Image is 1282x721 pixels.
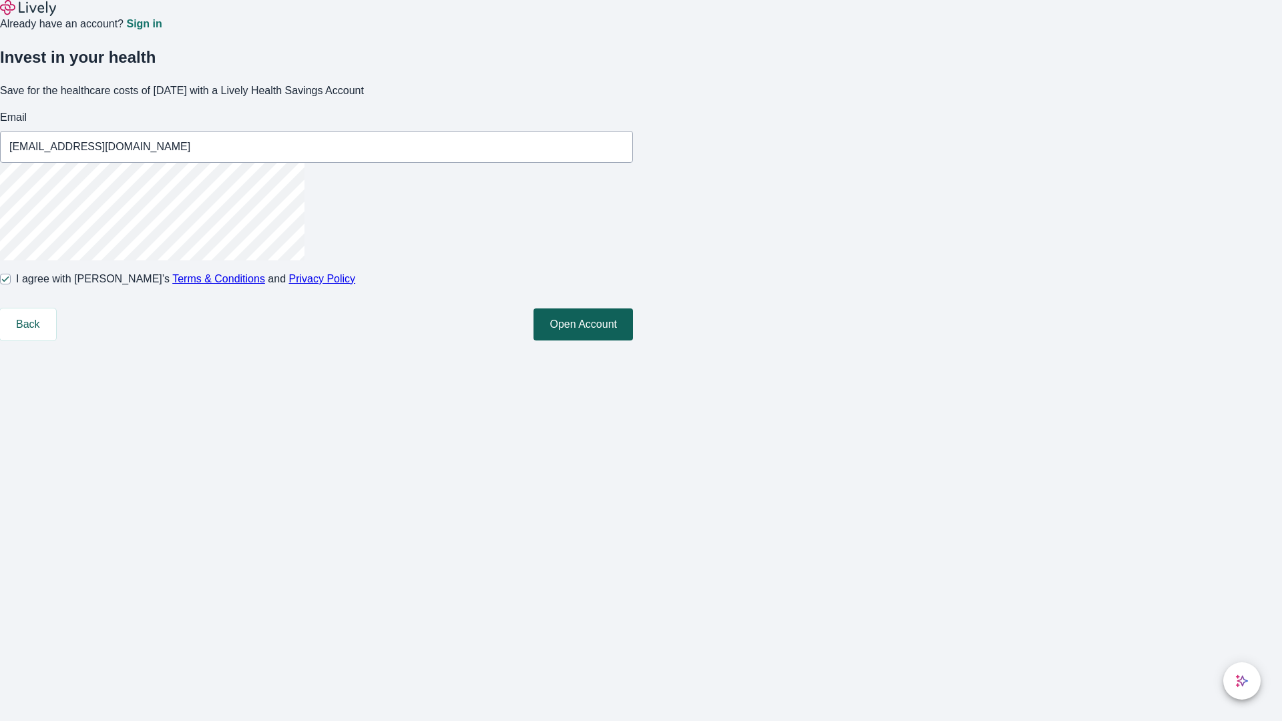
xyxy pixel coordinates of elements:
span: I agree with [PERSON_NAME]’s and [16,271,355,287]
button: Open Account [533,308,633,340]
a: Sign in [126,19,162,29]
svg: Lively AI Assistant [1235,674,1249,688]
button: chat [1223,662,1261,700]
a: Privacy Policy [289,273,356,284]
a: Terms & Conditions [172,273,265,284]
